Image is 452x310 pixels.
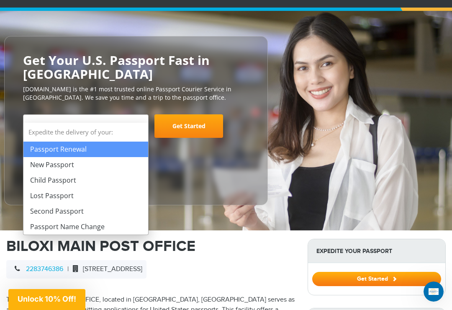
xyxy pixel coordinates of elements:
div: | [6,260,146,279]
a: Get Started [312,275,441,282]
span: Select Your Service [30,122,97,132]
li: Lost Passport [23,188,148,204]
li: Expedite the delivery of your: [23,123,148,235]
strong: Expedite Your Passport [308,239,445,263]
li: Child Passport [23,173,148,188]
iframe: Intercom live chat [424,282,444,302]
span: [STREET_ADDRESS] [69,265,142,273]
li: Passport Renewal [23,142,148,157]
span: Select Your Service [30,118,140,141]
li: Second Passport [23,204,148,219]
h1: BILOXI MAIN POST OFFICE [6,239,295,254]
h2: Get Your U.S. Passport Fast in [GEOGRAPHIC_DATA] [23,53,249,81]
li: Passport Name Change [23,219,148,235]
span: Select Your Service [23,114,149,138]
span: Unlock 10% Off! [18,294,76,303]
strong: Expedite the delivery of your: [23,123,148,142]
li: New Passport [23,157,148,173]
button: Get Started [312,272,441,286]
div: Unlock 10% Off! [8,289,85,310]
p: [DOMAIN_NAME] is the #1 most trusted online Passport Courier Service in [GEOGRAPHIC_DATA]. We sav... [23,85,249,102]
a: 2283746386 [26,265,63,273]
a: Get Started [154,114,223,138]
